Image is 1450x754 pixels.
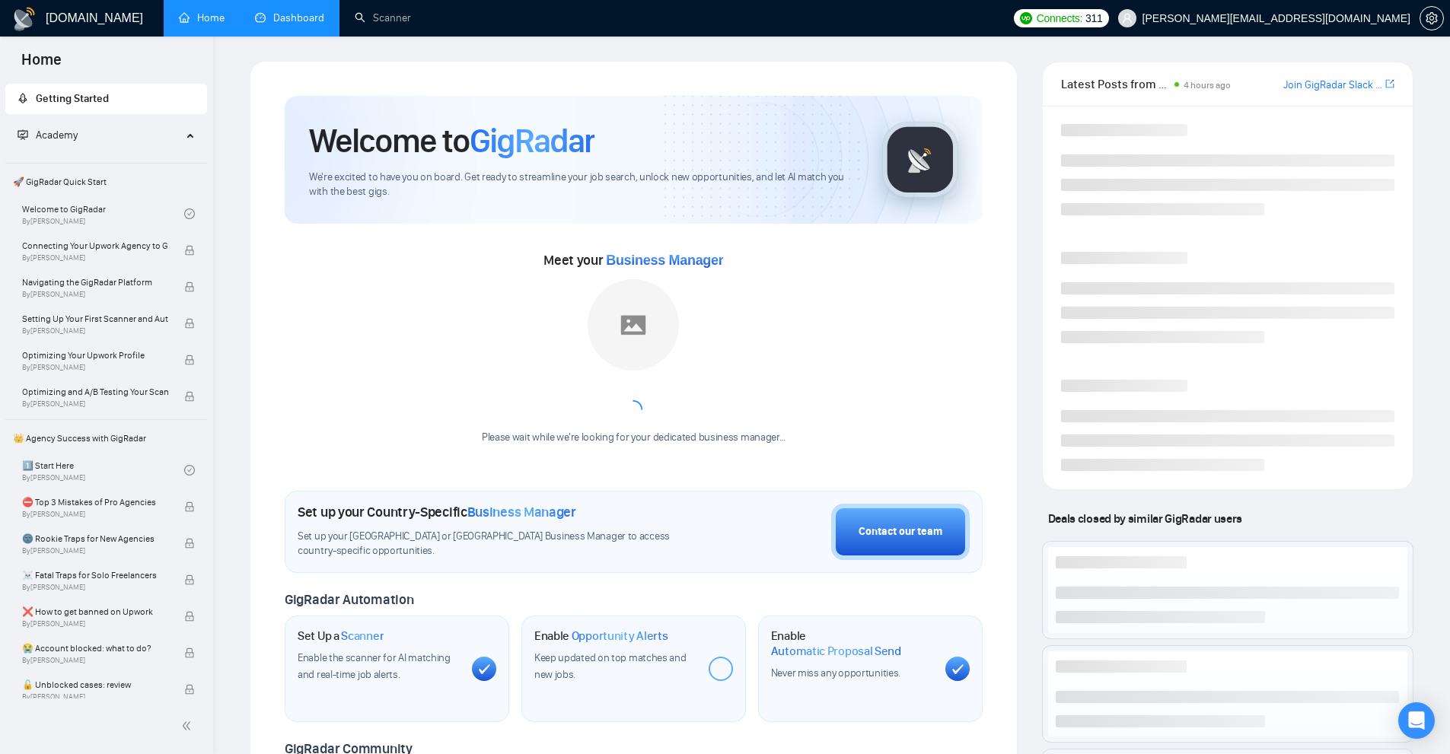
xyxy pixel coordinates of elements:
[36,129,78,142] span: Academy
[1420,12,1443,24] span: setting
[184,318,195,329] span: lock
[184,465,195,476] span: check-circle
[22,363,168,372] span: By [PERSON_NAME]
[18,93,28,103] span: rocket
[18,129,78,142] span: Academy
[184,647,195,658] span: lock
[22,568,168,583] span: ☠️ Fatal Traps for Solo Freelancers
[36,92,109,105] span: Getting Started
[771,628,933,658] h1: Enable
[184,684,195,695] span: lock
[255,11,324,24] a: dashboardDashboard
[470,120,594,161] span: GigRadar
[5,84,207,114] li: Getting Started
[1184,80,1231,91] span: 4 hours ago
[1037,10,1082,27] span: Connects:
[22,290,168,299] span: By [PERSON_NAME]
[298,651,451,681] span: Enable the scanner for AI matching and real-time job alerts.
[18,129,28,140] span: fund-projection-screen
[22,326,168,336] span: By [PERSON_NAME]
[1283,77,1382,94] a: Join GigRadar Slack Community
[534,628,668,644] h1: Enable
[22,197,184,231] a: Welcome to GigRadarBy[PERSON_NAME]
[1420,12,1444,24] a: setting
[184,538,195,549] span: lock
[623,399,643,419] span: loading
[1385,77,1394,91] a: export
[588,279,679,371] img: placeholder.png
[1122,13,1133,24] span: user
[298,504,576,520] h1: Set up your Country-Specific
[467,504,576,520] span: Business Manager
[1398,702,1435,739] div: Open Intercom Messenger
[341,628,384,644] span: Scanner
[1020,12,1032,24] img: upwork-logo.png
[22,604,168,619] span: ❌ How to get banned on Upwork
[22,619,168,628] span: By [PERSON_NAME]
[184,574,195,585] span: lock
[184,611,195,622] span: lock
[22,495,168,510] span: ⛔ Top 3 Mistakes of Pro Agencies
[12,7,37,31] img: logo
[771,644,901,659] span: Automatic Proposal Send
[181,718,196,733] span: double-left
[22,453,184,487] a: 1️⃣ Start HereBy[PERSON_NAME]
[309,170,858,199] span: We're excited to have you on board. Get ready to streamline your job search, unlock new opportuni...
[1385,78,1394,90] span: export
[298,628,384,644] h1: Set Up a
[882,122,958,198] img: gigradar-logo.png
[22,583,168,592] span: By [PERSON_NAME]
[355,11,411,24] a: searchScanner
[534,651,687,681] span: Keep updated on top matches and new jobs.
[771,667,900,679] span: Never miss any opportunities.
[22,656,168,665] span: By [PERSON_NAME]
[22,348,168,363] span: Optimizing Your Upwork Profile
[309,120,594,161] h1: Welcome to
[22,692,168,702] span: By [PERSON_NAME]
[179,11,225,24] a: homeHome
[7,167,206,197] span: 🚀 GigRadar Quick Start
[22,384,168,399] span: Optimizing and A/B Testing Your Scanner for Better Results
[22,641,168,656] span: 😭 Account blocked: what to do?
[572,628,668,644] span: Opportunity Alerts
[22,677,168,692] span: 🔓 Unblocked cases: review
[298,530,701,558] span: Set up your [GEOGRAPHIC_DATA] or [GEOGRAPHIC_DATA] Business Manager to access country-specific op...
[1061,75,1170,94] span: Latest Posts from the GigRadar Community
[9,49,74,81] span: Home
[184,208,195,219] span: check-circle
[543,252,723,269] span: Meet your
[22,311,168,326] span: Setting Up Your First Scanner and Auto-Bidder
[1042,505,1248,532] span: Deals closed by similar GigRadar users
[22,546,168,555] span: By [PERSON_NAME]
[1420,6,1444,30] button: setting
[184,245,195,256] span: lock
[606,253,723,268] span: Business Manager
[184,391,195,402] span: lock
[1085,10,1102,27] span: 311
[22,238,168,253] span: Connecting Your Upwork Agency to GigRadar
[22,253,168,262] span: By [PERSON_NAME]
[184,355,195,365] span: lock
[285,591,413,608] span: GigRadar Automation
[473,431,795,445] div: Please wait while we're looking for your dedicated business manager...
[184,501,195,512] span: lock
[831,504,970,560] button: Contact our team
[22,531,168,546] span: 🌚 Rookie Traps for New Agencies
[22,510,168,519] span: By [PERSON_NAME]
[859,523,942,540] div: Contact our team
[22,275,168,290] span: Navigating the GigRadar Platform
[22,399,168,409] span: By [PERSON_NAME]
[7,423,206,453] span: 👑 Agency Success with GigRadar
[184,282,195,292] span: lock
